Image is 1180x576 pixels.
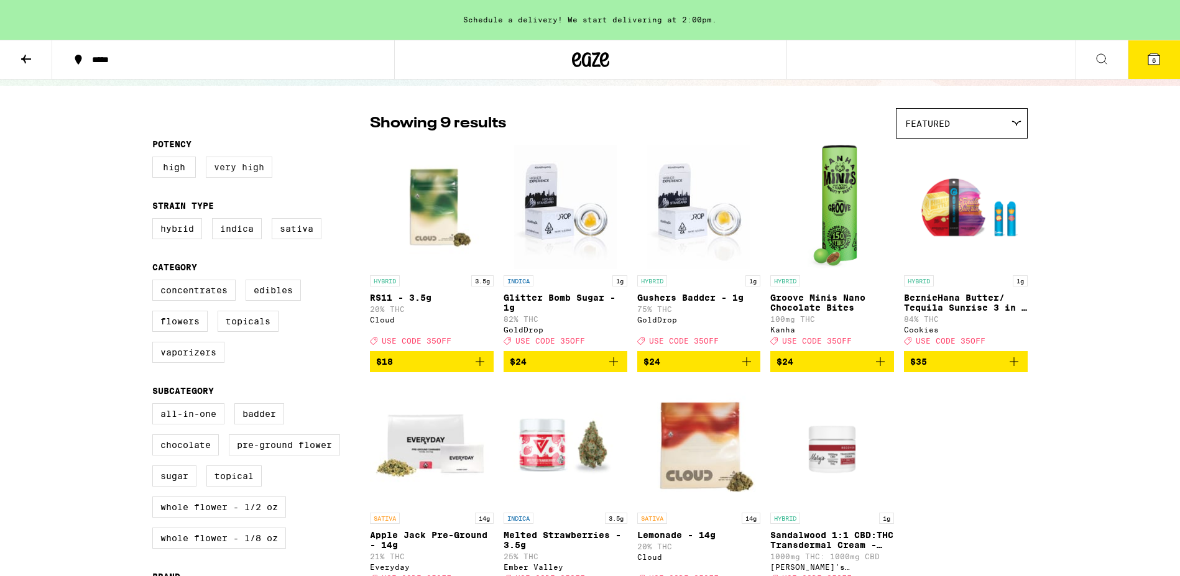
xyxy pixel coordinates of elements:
span: $35 [910,357,927,367]
label: Topicals [218,311,279,332]
span: Hi. Need any help? [7,9,90,19]
div: Cloud [637,553,761,561]
p: 84% THC [904,315,1028,323]
p: 100mg THC [770,315,894,323]
label: All-In-One [152,403,224,424]
p: 20% THC [370,305,494,313]
legend: Category [152,262,197,272]
span: USE CODE 35OFF [916,337,985,345]
img: GoldDrop - Gushers Badder - 1g [647,145,750,269]
p: 1g [745,275,760,286]
label: Flowers [152,311,208,332]
p: Gushers Badder - 1g [637,293,761,303]
label: High [152,157,196,178]
label: Chocolate [152,434,219,455]
p: Sandalwood 1:1 CBD:THC Transdermal Cream - 1000mg [770,530,894,550]
div: Cloud [370,316,494,324]
legend: Potency [152,139,191,149]
div: Cookies [904,326,1028,334]
p: Showing 9 results [370,113,506,134]
span: $18 [376,357,393,367]
p: 3.5g [471,275,494,286]
p: 14g [475,513,494,524]
a: Open page for Gushers Badder - 1g from GoldDrop [637,145,761,351]
label: Vaporizers [152,342,224,363]
p: HYBRID [637,275,667,286]
p: HYBRID [770,513,800,524]
span: $24 [777,357,793,367]
p: 21% THC [370,552,494,560]
div: Ember Valley [504,563,627,571]
div: GoldDrop [504,326,627,334]
img: Kanha - Groove Minis Nano Chocolate Bites [808,145,857,269]
span: Featured [905,119,950,129]
div: GoldDrop [637,316,761,324]
p: 1g [1013,275,1028,286]
img: Mary's Medicinals - Sandalwood 1:1 CBD:THC Transdermal Cream - 1000mg [770,382,894,506]
label: Badder [234,403,284,424]
p: SATIVA [637,513,667,524]
button: Add to bag [770,351,894,372]
a: Open page for BernieHana Butter/ Tequila Sunrise 3 in 1 AIO - 1g from Cookies [904,145,1028,351]
button: Add to bag [370,351,494,372]
div: Everyday [370,563,494,571]
p: 14g [742,513,760,524]
button: 6 [1128,40,1180,79]
span: 6 [1152,57,1156,64]
label: Indica [212,218,262,239]
img: Cloud - RS11 - 3.5g [370,145,494,269]
span: $24 [643,357,660,367]
img: Cookies - BernieHana Butter/ Tequila Sunrise 3 in 1 AIO - 1g [904,145,1028,269]
img: Cloud - Lemonade - 14g [637,382,761,506]
p: Melted Strawberries - 3.5g [504,530,627,550]
p: RS11 - 3.5g [370,293,494,303]
p: BernieHana Butter/ Tequila Sunrise 3 in 1 AIO - 1g [904,293,1028,313]
div: [PERSON_NAME]'s Medicinals [770,563,894,571]
label: Whole Flower - 1/2 oz [152,496,286,518]
div: Kanha [770,326,894,334]
a: Open page for RS11 - 3.5g from Cloud [370,145,494,351]
p: 20% THC [637,542,761,551]
button: Add to bag [504,351,627,372]
p: SATIVA [370,513,400,524]
label: Edibles [246,280,301,301]
img: GoldDrop - Glitter Bomb Sugar - 1g [514,145,617,269]
p: HYBRID [770,275,800,286]
p: 25% THC [504,552,627,560]
label: Very High [206,157,272,178]
label: Concentrates [152,280,236,301]
legend: Strain Type [152,201,214,211]
label: Topical [206,465,262,487]
p: 1000mg THC: 1000mg CBD [770,552,894,560]
label: Whole Flower - 1/8 oz [152,528,286,549]
label: Sugar [152,465,196,487]
p: 75% THC [637,305,761,313]
img: Ember Valley - Melted Strawberries - 3.5g [504,382,627,506]
p: 82% THC [504,315,627,323]
button: Add to bag [904,351,1028,372]
button: Add to bag [637,351,761,372]
span: USE CODE 35OFF [649,337,719,345]
p: Glitter Bomb Sugar - 1g [504,293,627,313]
a: Open page for Glitter Bomb Sugar - 1g from GoldDrop [504,145,627,351]
p: Lemonade - 14g [637,530,761,540]
p: HYBRID [904,275,934,286]
a: Open page for Groove Minis Nano Chocolate Bites from Kanha [770,145,894,351]
span: USE CODE 35OFF [782,337,852,345]
img: Everyday - Apple Jack Pre-Ground - 14g [370,382,494,506]
label: Hybrid [152,218,202,239]
label: Pre-ground Flower [229,434,340,455]
p: 3.5g [605,513,627,524]
label: Sativa [272,218,321,239]
p: Groove Minis Nano Chocolate Bites [770,293,894,313]
p: INDICA [504,275,533,286]
p: HYBRID [370,275,400,286]
p: 1g [879,513,894,524]
p: INDICA [504,513,533,524]
span: USE CODE 35OFF [515,337,585,345]
p: Apple Jack Pre-Ground - 14g [370,530,494,550]
span: $24 [510,357,527,367]
p: 1g [612,275,627,286]
legend: Subcategory [152,386,214,396]
span: USE CODE 35OFF [382,337,451,345]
